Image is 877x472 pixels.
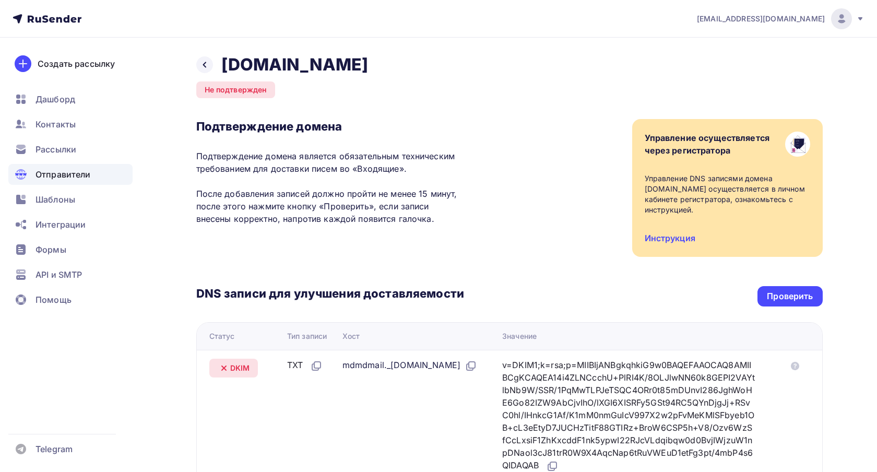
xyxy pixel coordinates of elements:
[645,233,695,243] a: Инструкция
[645,173,810,215] div: Управление DNS записями домена [DOMAIN_NAME] осуществляется в личном кабинете регистратора, ознак...
[8,89,133,110] a: Дашборд
[35,93,75,105] span: Дашборд
[35,168,91,181] span: Отправители
[645,132,770,157] div: Управление осуществляется через регистратора
[8,114,133,135] a: Контакты
[196,119,464,134] h3: Подтверждение домена
[230,363,250,373] span: DKIM
[8,189,133,210] a: Шаблоны
[8,164,133,185] a: Отправители
[342,359,477,372] div: mdmdmail._[DOMAIN_NAME]
[35,193,75,206] span: Шаблоны
[35,218,86,231] span: Интеграции
[196,150,464,225] p: Подтверждение домена является обязательным техническим требованием для доставки писем во «Входящи...
[35,243,66,256] span: Формы
[502,331,537,341] div: Значение
[287,359,323,372] div: TXT
[196,286,464,303] h3: DNS записи для улучшения доставляемости
[221,54,369,75] h2: [DOMAIN_NAME]
[697,14,825,24] span: [EMAIL_ADDRESS][DOMAIN_NAME]
[35,293,72,306] span: Помощь
[209,331,235,341] div: Статус
[35,443,73,455] span: Telegram
[35,118,76,131] span: Контакты
[8,139,133,160] a: Рассылки
[35,143,76,156] span: Рассылки
[8,239,133,260] a: Формы
[342,331,360,341] div: Хост
[697,8,864,29] a: [EMAIL_ADDRESS][DOMAIN_NAME]
[196,81,276,98] div: Не подтвержден
[287,331,327,341] div: Тип записи
[35,268,82,281] span: API и SMTP
[767,290,813,302] div: Проверить
[38,57,115,70] div: Создать рассылку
